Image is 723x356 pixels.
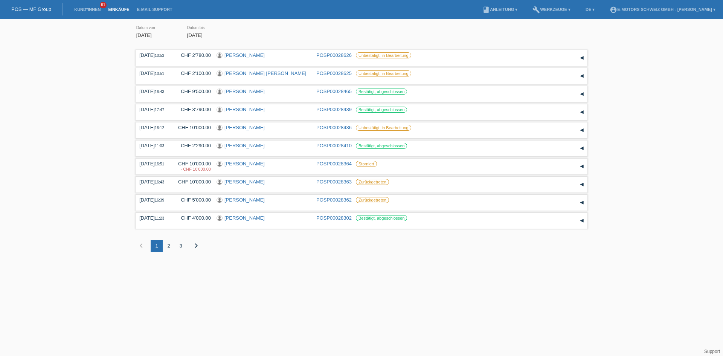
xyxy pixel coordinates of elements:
[356,143,407,149] label: Bestätigt, abgeschlossen
[137,241,146,250] i: chevron_left
[175,161,211,172] div: CHF 10'000.00
[163,240,175,252] div: 2
[576,52,587,64] div: auf-/zuklappen
[224,179,265,185] a: [PERSON_NAME]
[576,70,587,82] div: auf-/zuklappen
[151,240,163,252] div: 1
[576,215,587,226] div: auf-/zuklappen
[316,70,352,76] a: POSP00028625
[155,72,164,76] span: 10:51
[175,215,211,221] div: CHF 4'000.00
[175,70,211,76] div: CHF 2'100.00
[356,125,411,131] label: Unbestätigt, in Bearbeitung
[175,143,211,148] div: CHF 2'290.00
[532,6,540,14] i: build
[155,144,164,148] span: 11:03
[224,161,265,167] a: [PERSON_NAME]
[224,52,265,58] a: [PERSON_NAME]
[356,197,389,203] label: Zurückgetreten
[224,215,265,221] a: [PERSON_NAME]
[224,70,306,76] a: [PERSON_NAME] [PERSON_NAME]
[139,52,169,58] div: [DATE]
[175,167,211,171] div: 07.10.2025 / neu
[576,179,587,190] div: auf-/zuklappen
[139,215,169,221] div: [DATE]
[356,70,411,76] label: Unbestätigt, in Bearbeitung
[155,53,164,58] span: 10:53
[175,197,211,203] div: CHF 5'000.00
[155,162,164,166] span: 16:51
[610,6,617,14] i: account_circle
[139,89,169,94] div: [DATE]
[139,161,169,167] div: [DATE]
[155,108,164,112] span: 17:47
[139,107,169,112] div: [DATE]
[356,89,407,95] label: Bestätigt, abgeschlossen
[356,179,389,185] label: Zurückgetreten
[175,240,187,252] div: 3
[316,215,352,221] a: POSP00028302
[155,90,164,94] span: 16:43
[576,197,587,208] div: auf-/zuklappen
[316,197,352,203] a: POSP00028362
[576,161,587,172] div: auf-/zuklappen
[11,6,51,12] a: POS — MF Group
[155,198,164,202] span: 16:39
[70,7,104,12] a: Kund*innen
[175,52,211,58] div: CHF 2'780.00
[224,197,265,203] a: [PERSON_NAME]
[479,7,521,12] a: bookAnleitung ▾
[175,179,211,185] div: CHF 10'000.00
[155,216,164,220] span: 11:23
[139,179,169,185] div: [DATE]
[316,161,352,167] a: POSP00028364
[356,107,407,113] label: Bestätigt, abgeschlossen
[316,179,352,185] a: POSP00028363
[576,143,587,154] div: auf-/zuklappen
[356,52,411,58] label: Unbestätigt, in Bearbeitung
[139,125,169,130] div: [DATE]
[316,125,352,130] a: POSP00028436
[576,89,587,100] div: auf-/zuklappen
[224,89,265,94] a: [PERSON_NAME]
[704,349,720,354] a: Support
[155,126,164,130] span: 16:12
[482,6,490,14] i: book
[175,125,211,130] div: CHF 10'000.00
[100,2,107,8] span: 61
[606,7,719,12] a: account_circleE-Motors Schweiz GmbH - [PERSON_NAME] ▾
[529,7,574,12] a: buildWerkzeuge ▾
[224,125,265,130] a: [PERSON_NAME]
[356,215,407,221] label: Bestätigt, abgeschlossen
[316,107,352,112] a: POSP00028439
[224,107,265,112] a: [PERSON_NAME]
[316,89,352,94] a: POSP00028465
[139,197,169,203] div: [DATE]
[175,107,211,112] div: CHF 3'790.00
[139,70,169,76] div: [DATE]
[224,143,265,148] a: [PERSON_NAME]
[576,125,587,136] div: auf-/zuklappen
[576,107,587,118] div: auf-/zuklappen
[316,52,352,58] a: POSP00028626
[133,7,176,12] a: E-Mail Support
[139,143,169,148] div: [DATE]
[175,89,211,94] div: CHF 9'500.00
[356,161,377,167] label: Storniert
[316,143,352,148] a: POSP00028410
[582,7,598,12] a: DE ▾
[104,7,133,12] a: Einkäufe
[192,241,201,250] i: chevron_right
[155,180,164,184] span: 16:43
